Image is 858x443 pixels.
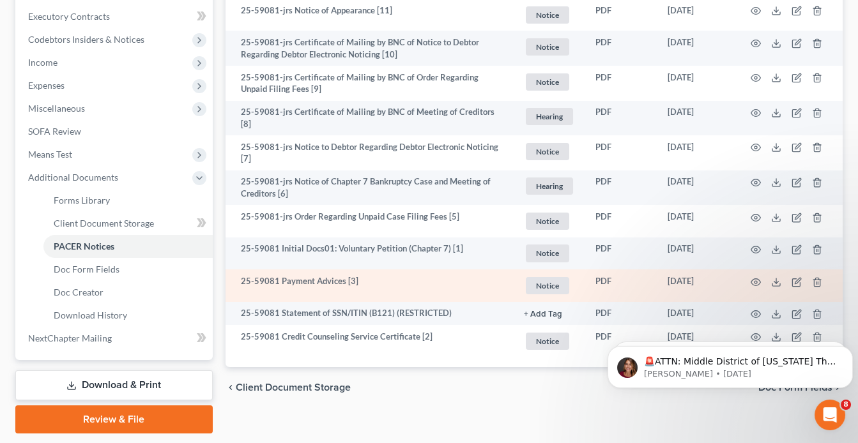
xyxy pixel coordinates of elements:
[54,195,110,206] span: Forms Library
[524,211,575,232] a: Notice
[841,400,851,410] span: 8
[26,246,214,260] div: Attorney's Disclosure of Compensation
[226,302,514,325] td: 25-59081 Statement of SSN/ITIN (B121) (RESTRICTED)
[28,103,85,114] span: Miscellaneous
[28,126,81,137] span: SOFA Review
[54,287,103,297] span: Doc Creator
[524,36,575,57] a: Notice
[43,258,213,281] a: Doc Form Fields
[28,34,144,45] span: Codebtors Insiders & Notices
[526,244,569,262] span: Notice
[226,237,514,270] td: 25-59081 Initial Docs01: Voluntary Petition (Chapter 7) [1]
[185,20,211,46] img: Profile image for Lindsey
[54,264,119,274] span: Doc Form Fields
[19,211,237,236] button: Search for help
[585,31,657,66] td: PDF
[585,205,657,237] td: PDF
[226,31,514,66] td: 25-59081-jrs Certificate of Mailing by BNC of Notice to Debtor Regarding Debtor Electronic Notici...
[226,382,351,393] button: chevron_left Client Document Storage
[657,170,735,206] td: [DATE]
[524,176,575,197] a: Hearing
[657,101,735,136] td: [DATE]
[226,382,236,393] i: chevron_left
[524,331,575,352] a: Notice
[226,135,514,170] td: 25-59081-jrs Notice to Debtor Regarding Debtor Electronic Noticing [7]
[28,149,72,160] span: Means Test
[524,243,575,264] a: Notice
[54,241,114,252] span: PACER Notices
[28,172,118,183] span: Additional Documents
[226,170,514,206] td: 25-59081-jrs Notice of Chapter 7 Bankruptcy Case and Meeting of Creditors [6]
[526,73,569,91] span: Notice
[657,237,735,270] td: [DATE]
[18,5,213,28] a: Executory Contracts
[26,307,214,320] div: Amendments
[28,357,57,366] span: Home
[585,269,657,302] td: PDF
[526,213,569,230] span: Notice
[226,269,514,302] td: 25-59081 Payment Advices [3]
[171,326,256,377] button: Help
[28,333,112,343] span: NextChapter Mailing
[43,281,213,304] a: Doc Creator
[28,80,65,91] span: Expenses
[657,205,735,237] td: [DATE]
[106,357,150,366] span: Messages
[585,325,657,357] td: PDF
[524,71,575,93] a: Notice
[54,218,154,229] span: Client Document Storage
[137,20,162,46] img: Profile image for Katie
[19,302,237,326] div: Amendments
[585,135,657,170] td: PDF
[161,20,187,46] img: Profile image for Emma
[524,4,575,26] a: Notice
[657,66,735,101] td: [DATE]
[526,6,569,24] span: Notice
[43,304,213,327] a: Download History
[526,277,569,294] span: Notice
[585,101,657,136] td: PDF
[585,302,657,325] td: PDF
[226,205,514,237] td: 25-59081-jrs Order Regarding Unpaid Case Filing Fees [5]
[526,177,573,195] span: Hearing
[19,265,237,302] div: Statement of Financial Affairs - Payments Made in the Last 90 days
[585,66,657,101] td: PDF
[26,91,230,112] p: Hi there!
[85,326,170,377] button: Messages
[15,370,213,400] a: Download & Print
[526,143,569,160] span: Notice
[526,333,569,350] span: Notice
[26,112,230,134] p: How can we help?
[602,319,858,409] iframe: Intercom notifications message
[54,310,127,320] span: Download History
[657,31,735,66] td: [DATE]
[524,275,575,296] a: Notice
[524,310,562,319] button: + Add Tag
[28,11,110,22] span: Executory Contracts
[43,189,213,212] a: Forms Library
[28,57,57,68] span: Income
[236,382,351,393] span: Client Document Storage
[526,108,573,125] span: Hearing
[43,235,213,258] a: PACER Notices
[15,405,213,433] a: Review & File
[26,217,103,230] span: Search for help
[203,357,223,366] span: Help
[657,269,735,302] td: [DATE]
[226,325,514,357] td: 25-59081 Credit Counseling Service Certificate [2]
[815,400,845,430] iframe: Intercom live chat
[220,20,243,43] div: Close
[657,135,735,170] td: [DATE]
[226,66,514,101] td: 25-59081-jrs Certificate of Mailing by BNC of Order Regarding Unpaid Filing Fees [9]
[13,150,243,199] div: Send us a messageWe'll be back online [DATE]
[526,38,569,56] span: Notice
[18,327,213,350] a: NextChapter Mailing
[43,212,213,235] a: Client Document Storage
[26,174,213,188] div: We'll be back online [DATE]
[524,307,575,319] a: + Add Tag
[226,101,514,136] td: 25-59081-jrs Certificate of Mailing by BNC of Meeting of Creditors [8]
[524,141,575,162] a: Notice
